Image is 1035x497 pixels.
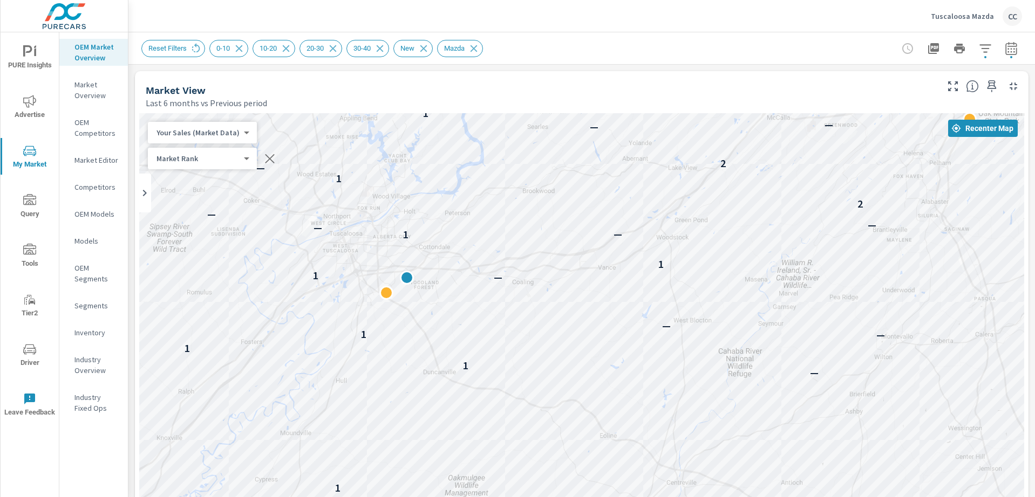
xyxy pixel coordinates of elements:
[314,221,322,234] p: —
[185,342,190,355] p: 1
[59,351,128,378] div: Industry Overview
[300,44,330,52] span: 20-30
[4,293,56,320] span: Tier2
[876,328,885,341] p: —
[403,228,408,241] p: 1
[952,123,1013,133] span: Recenter Map
[209,40,248,57] div: 0-10
[868,218,876,231] p: —
[313,269,318,282] p: 1
[336,172,342,185] p: 1
[857,197,863,210] p: 2
[59,179,128,195] div: Competitors
[74,155,119,165] p: Market Editor
[74,79,119,101] p: Market Overview
[720,157,726,170] p: 2
[59,77,128,103] div: Market Overview
[437,40,483,57] div: Mazda
[4,95,56,121] span: Advertise
[253,40,295,57] div: 10-20
[146,85,206,96] h5: Market View
[393,40,433,57] div: New
[59,114,128,141] div: OEM Competitors
[438,44,471,52] span: Mazda
[614,227,622,240] p: —
[210,44,236,52] span: 0-10
[966,80,979,93] span: Find the biggest opportunities in your market for your inventory. Understand by postal code where...
[74,182,119,192] p: Competitors
[59,389,128,416] div: Industry Fixed Ops
[347,44,377,52] span: 30-40
[148,154,248,164] div: Your Sales (Market Data)
[74,42,119,63] p: OEM Market Overview
[810,366,819,379] p: —
[299,40,342,57] div: 20-30
[658,258,664,271] p: 1
[1,32,59,429] div: nav menu
[1000,38,1022,59] button: Select Date Range
[1005,78,1022,95] button: Minimize Widget
[494,271,502,284] p: —
[74,117,119,139] p: OEM Competitors
[463,359,468,372] p: 1
[59,152,128,168] div: Market Editor
[74,236,119,246] p: Models
[59,39,128,66] div: OEM Market Overview
[825,118,833,131] p: —
[253,44,283,52] span: 10-20
[59,260,128,287] div: OEM Segments
[59,206,128,222] div: OEM Models
[948,120,1018,137] button: Recenter Map
[4,194,56,220] span: Query
[74,209,119,219] p: OEM Models
[74,354,119,376] p: Industry Overview
[142,44,193,52] span: Reset Filters
[156,154,240,163] p: Market Rank
[662,319,671,332] p: —
[4,343,56,369] span: Driver
[156,128,240,137] p: Your Sales (Market Data)
[207,208,216,220] p: —
[74,392,119,413] p: Industry Fixed Ops
[74,263,119,284] p: OEM Segments
[148,128,248,138] div: Your Sales (Market Data)
[4,144,56,171] span: My Market
[590,120,598,133] p: —
[394,44,421,52] span: New
[931,11,994,21] p: Tuscaloosa Mazda
[59,298,128,314] div: Segments
[1003,6,1022,26] div: CC
[4,244,56,270] span: Tools
[4,392,56,419] span: Leave Feedback
[59,233,128,249] div: Models
[141,40,205,57] div: Reset Filters
[423,107,428,120] p: 1
[361,328,366,341] p: 1
[983,78,1000,95] span: Save this to your personalized report
[59,325,128,341] div: Inventory
[346,40,389,57] div: 30-40
[146,96,267,109] p: Last 6 months vs Previous period
[74,327,119,338] p: Inventory
[74,300,119,311] p: Segments
[4,45,56,72] span: PURE Insights
[256,161,265,174] p: —
[335,481,341,494] p: 1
